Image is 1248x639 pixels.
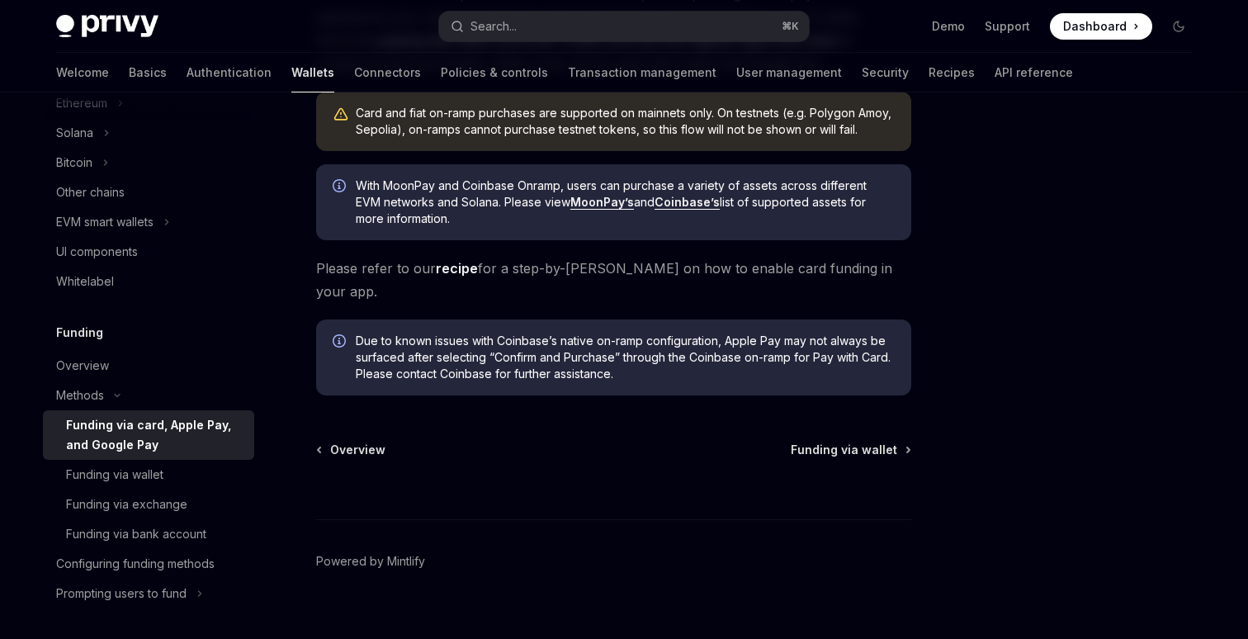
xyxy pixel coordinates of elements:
button: Toggle Methods section [43,381,254,410]
div: Card and fiat on-ramp purchases are supported on mainnets only. On testnets (e.g. Polygon Amoy, S... [356,105,895,138]
img: dark logo [56,15,158,38]
h5: Funding [56,323,103,343]
div: Prompting users to fund [56,584,187,603]
a: Other chains [43,177,254,207]
a: Funding via exchange [43,490,254,519]
svg: Warning [333,106,349,123]
div: Overview [56,356,109,376]
button: Toggle EVM smart wallets section [43,207,254,237]
a: Whitelabel [43,267,254,296]
a: Overview [43,351,254,381]
button: Open search [439,12,809,41]
a: Connectors [354,53,421,92]
div: Funding via wallet [66,465,163,485]
div: Funding via exchange [66,495,187,514]
a: Authentication [187,53,272,92]
div: Whitelabel [56,272,114,291]
span: With MoonPay and Coinbase Onramp, users can purchase a variety of assets across different EVM net... [356,177,895,227]
div: Configuring funding methods [56,554,215,574]
svg: Info [333,179,349,196]
a: Dashboard [1050,13,1152,40]
a: Demo [932,18,965,35]
button: Toggle Bitcoin section [43,148,254,177]
div: Methods [56,386,104,405]
div: Bitcoin [56,153,92,173]
a: Funding via wallet [43,460,254,490]
a: Welcome [56,53,109,92]
a: Overview [318,442,385,458]
a: API reference [995,53,1073,92]
a: Wallets [291,53,334,92]
button: Toggle dark mode [1165,13,1192,40]
a: Configuring funding methods [43,549,254,579]
div: Solana [56,123,93,143]
a: Security [862,53,909,92]
a: Policies & controls [441,53,548,92]
a: Coinbase’s [655,195,720,210]
span: Funding via wallet [791,442,897,458]
a: Funding via bank account [43,519,254,549]
a: UI components [43,237,254,267]
button: Toggle Solana section [43,118,254,148]
a: Recipes [929,53,975,92]
a: Funding via card, Apple Pay, and Google Pay [43,410,254,460]
a: MoonPay’s [570,195,634,210]
div: Funding via bank account [66,524,206,544]
a: Support [985,18,1030,35]
div: Search... [470,17,517,36]
div: Other chains [56,182,125,202]
div: Funding via card, Apple Pay, and Google Pay [66,415,244,455]
a: recipe [436,260,478,277]
div: EVM smart wallets [56,212,154,232]
span: Due to known issues with Coinbase’s native on-ramp configuration, Apple Pay may not always be sur... [356,333,895,382]
a: Funding via wallet [791,442,910,458]
svg: Info [333,334,349,351]
button: Toggle Prompting users to fund section [43,579,254,608]
a: Powered by Mintlify [316,553,425,570]
span: Overview [330,442,385,458]
span: Dashboard [1063,18,1127,35]
a: User management [736,53,842,92]
span: ⌘ K [782,20,799,33]
span: Please refer to our for a step-by-[PERSON_NAME] on how to enable card funding in your app. [316,257,911,303]
div: UI components [56,242,138,262]
a: Basics [129,53,167,92]
a: Transaction management [568,53,716,92]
